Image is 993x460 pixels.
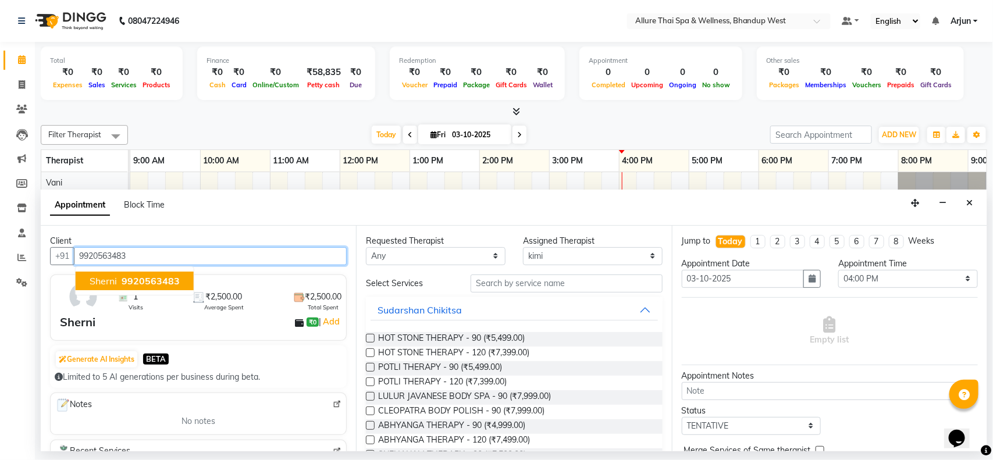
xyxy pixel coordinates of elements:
[849,81,884,89] span: Vouchers
[378,361,502,376] span: POTLI THERAPY - 90 (₹5,499.00)
[55,371,342,383] div: Limited to 5 AI generations per business during beta.
[55,445,130,459] span: Recent Services
[50,81,86,89] span: Expenses
[682,258,821,270] div: Appointment Date
[430,66,460,79] div: ₹0
[48,130,101,139] span: Filter Therapist
[124,199,165,210] span: Block Time
[718,236,743,248] div: Today
[620,152,656,169] a: 4:00 PM
[319,315,341,329] span: |
[523,235,663,247] div: Assigned Therapist
[682,405,821,417] div: Status
[378,390,551,405] span: LULUR JAVANESE BODY SPA - 90 (₹7,999.00)
[86,66,108,79] div: ₹0
[130,152,168,169] a: 9:00 AM
[346,66,366,79] div: ₹0
[766,56,955,66] div: Other sales
[802,66,849,79] div: ₹0
[770,235,785,248] li: 2
[810,235,825,248] li: 4
[399,81,430,89] span: Voucher
[46,177,62,188] span: Vani
[229,81,250,89] span: Card
[666,81,699,89] span: Ongoing
[766,66,802,79] div: ₹0
[493,66,530,79] div: ₹0
[181,415,215,427] span: No notes
[428,130,449,139] span: Fri
[493,81,530,89] span: Gift Cards
[830,235,845,248] li: 5
[305,291,341,303] span: ₹2,500.00
[430,81,460,89] span: Prepaid
[917,81,955,89] span: Gift Cards
[460,81,493,89] span: Package
[628,66,666,79] div: 0
[201,152,243,169] a: 10:00 AM
[849,235,864,248] li: 6
[30,5,109,37] img: logo
[378,434,530,448] span: ABHYANGA THERAPY - 120 (₹7,499.00)
[879,127,919,143] button: ADD NEW
[207,66,229,79] div: ₹0
[207,56,366,66] div: Finance
[849,66,884,79] div: ₹0
[143,354,169,365] span: BETA
[340,152,382,169] a: 12:00 PM
[909,235,935,247] div: Weeks
[770,126,872,144] input: Search Appointment
[347,81,365,89] span: Due
[530,81,556,89] span: Wallet
[378,347,529,361] span: HOT STONE THERAPY - 120 (₹7,399.00)
[74,247,347,265] input: Search by Name/Mobile/Email/Code
[917,66,955,79] div: ₹0
[55,398,92,413] span: Notes
[410,152,447,169] a: 1:00 PM
[889,235,904,248] li: 8
[829,152,866,169] a: 7:00 PM
[682,370,978,382] div: Appointment Notes
[50,247,74,265] button: +91
[810,316,849,346] span: Empty list
[378,303,462,317] div: Sudarshan Chikitsa
[838,258,978,270] div: Appointment Time
[460,66,493,79] div: ₹0
[882,130,916,139] span: ADD NEW
[399,66,430,79] div: ₹0
[308,303,339,312] span: Total Spent
[122,275,180,287] span: 9920563483
[133,291,138,303] span: 1
[682,235,711,247] div: Jump to
[366,235,506,247] div: Requested Therapist
[66,280,100,313] img: avatar
[699,66,733,79] div: 0
[372,126,401,144] span: Today
[46,155,83,166] span: Therapist
[357,277,462,290] div: Select Services
[589,81,628,89] span: Completed
[108,81,140,89] span: Services
[378,376,507,390] span: POTLI THERAPY - 120 (₹7,399.00)
[206,291,243,303] span: ₹2,500.00
[129,303,143,312] span: Visits
[271,152,312,169] a: 11:00 AM
[60,313,95,331] div: Sherni
[530,66,556,79] div: ₹0
[90,275,117,287] span: Sherni
[884,81,917,89] span: Prepaids
[371,299,657,320] button: Sudarshan Chikitsa
[944,413,981,448] iframe: chat widget
[869,235,884,248] li: 7
[766,81,802,89] span: Packages
[321,315,341,329] a: Add
[750,235,766,248] li: 1
[305,81,343,89] span: Petty cash
[50,66,86,79] div: ₹0
[229,66,250,79] div: ₹0
[140,81,173,89] span: Products
[378,332,525,347] span: HOT STONE THERAPY - 90 (₹5,499.00)
[790,235,805,248] li: 3
[589,66,628,79] div: 0
[56,351,137,368] button: Generate AI Insights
